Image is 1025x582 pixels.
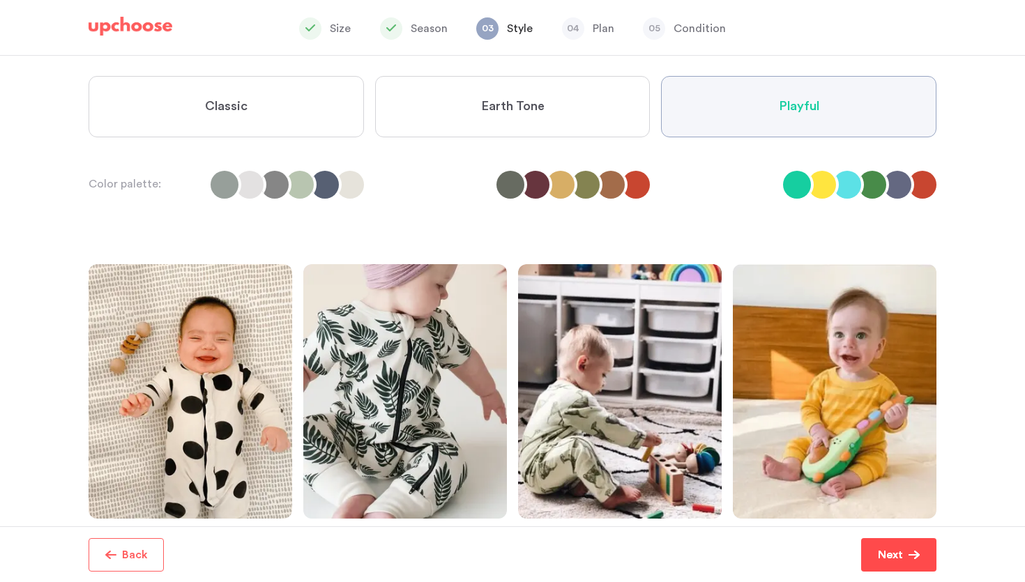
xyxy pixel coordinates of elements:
span: Playful [779,98,819,115]
p: Size [330,20,351,37]
p: Next [878,546,903,563]
button: Next [861,538,936,572]
span: Classic [205,98,248,115]
span: 03 [476,17,499,40]
a: UpChoose [89,17,172,43]
span: 04 [562,17,584,40]
p: Back [122,546,148,563]
p: Plan [593,20,614,37]
p: Condition [674,20,726,37]
span: 05 [643,17,665,40]
span: Earth Tone [481,98,545,115]
p: Season [411,20,448,37]
img: UpChoose [89,17,172,36]
p: Style [507,20,533,37]
button: Back [89,538,164,572]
